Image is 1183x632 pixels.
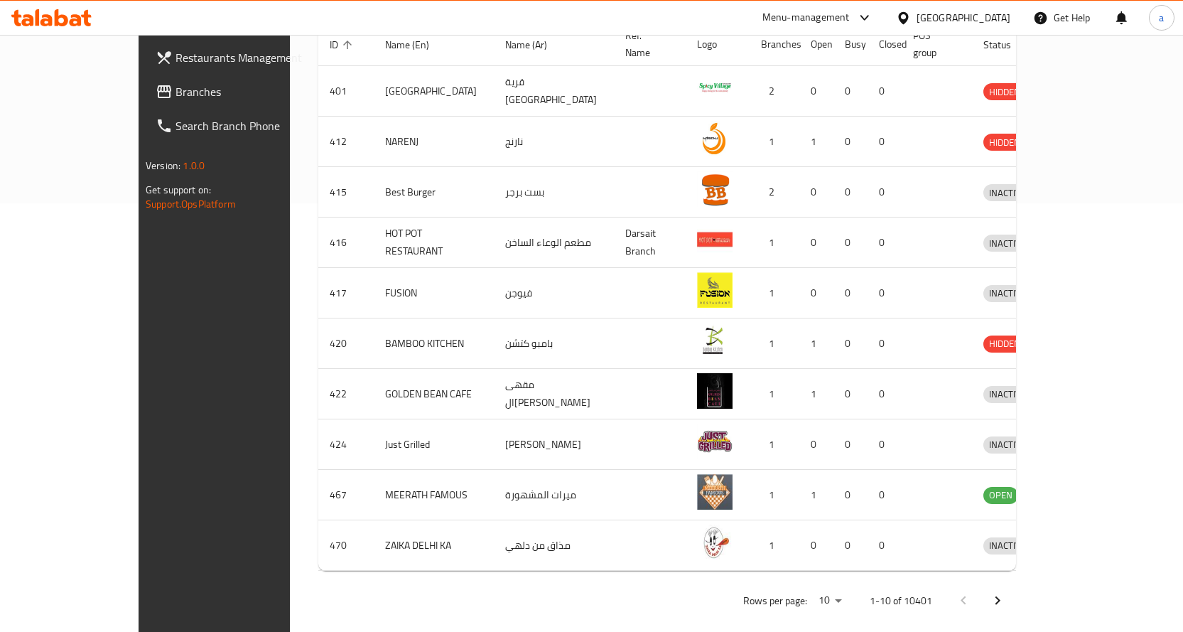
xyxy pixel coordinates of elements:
td: 0 [799,167,833,218]
td: 467 [318,470,374,520]
td: GOLDEN BEAN CAFE [374,369,494,419]
td: 0 [868,419,902,470]
td: 0 [868,318,902,369]
td: 0 [868,66,902,117]
div: HIDDEN [983,336,1026,353]
td: HOT POT RESTAURANT [374,218,494,268]
td: NARENJ [374,117,494,167]
span: HIDDEN [983,134,1026,151]
a: Branches [144,75,336,109]
td: 0 [833,419,868,470]
div: [GEOGRAPHIC_DATA] [917,10,1010,26]
td: مقهى ال[PERSON_NAME] [494,369,614,419]
td: ميرات المشهورة [494,470,614,520]
td: 424 [318,419,374,470]
span: INACTIVE [983,235,1032,252]
td: قرية [GEOGRAPHIC_DATA] [494,66,614,117]
td: 0 [799,66,833,117]
td: 0 [833,117,868,167]
span: INACTIVE [983,537,1032,554]
td: BAMBOO KITCHEN [374,318,494,369]
img: ZAIKA DELHI KA [697,525,733,560]
td: 401 [318,66,374,117]
td: 1 [750,470,799,520]
td: 1 [750,318,799,369]
span: Get support on: [146,181,211,199]
span: ID [330,36,357,53]
td: فيوجن [494,268,614,318]
span: Version: [146,156,180,175]
td: 1 [750,419,799,470]
span: Status [983,36,1030,53]
a: Support.OpsPlatform [146,195,236,213]
span: Branches [175,83,325,100]
td: MEERATH FAMOUS [374,470,494,520]
td: 0 [833,268,868,318]
td: 420 [318,318,374,369]
td: 0 [868,369,902,419]
td: 1 [799,470,833,520]
td: FUSION [374,268,494,318]
span: Restaurants Management [175,49,325,66]
p: 1-10 of 10401 [870,592,932,610]
td: 0 [833,470,868,520]
button: Next page [981,584,1015,618]
td: Darsait Branch [614,218,686,268]
div: HIDDEN [983,83,1026,100]
td: Best Burger [374,167,494,218]
td: 0 [868,167,902,218]
td: 412 [318,117,374,167]
span: HIDDEN [983,84,1026,100]
td: 417 [318,268,374,318]
span: Ref. Name [625,27,669,61]
td: 0 [833,66,868,117]
span: INACTIVE [983,185,1032,201]
div: OPEN [983,487,1018,504]
div: INACTIVE [983,285,1032,302]
img: MEERATH FAMOUS [697,474,733,510]
td: 0 [868,218,902,268]
div: INACTIVE [983,386,1032,403]
td: 1 [799,318,833,369]
td: 0 [799,520,833,571]
td: [PERSON_NAME] [494,419,614,470]
img: FUSION [697,272,733,308]
td: 470 [318,520,374,571]
div: INACTIVE [983,184,1032,201]
th: Open [799,23,833,66]
div: Menu-management [762,9,850,26]
td: 0 [868,268,902,318]
span: OPEN [983,487,1018,503]
span: INACTIVE [983,285,1032,301]
td: 1 [799,369,833,419]
span: a [1159,10,1164,26]
td: 0 [799,268,833,318]
td: 0 [833,318,868,369]
td: Just Grilled [374,419,494,470]
td: 415 [318,167,374,218]
img: NARENJ [697,121,733,156]
th: Logo [686,23,750,66]
span: POS group [913,27,955,61]
th: Branches [750,23,799,66]
td: 416 [318,218,374,268]
th: Busy [833,23,868,66]
td: 0 [799,218,833,268]
td: 1 [750,117,799,167]
img: GOLDEN BEAN CAFE [697,373,733,409]
td: 0 [833,218,868,268]
span: Search Branch Phone [175,117,325,134]
span: INACTIVE [983,436,1032,453]
img: BAMBOO KITCHEN [697,323,733,358]
span: Name (Ar) [505,36,566,53]
td: 0 [799,419,833,470]
a: Search Branch Phone [144,109,336,143]
td: بست برجر [494,167,614,218]
td: 0 [833,520,868,571]
td: 2 [750,167,799,218]
div: Rows per page: [813,590,847,611]
table: enhanced table [318,23,1098,571]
